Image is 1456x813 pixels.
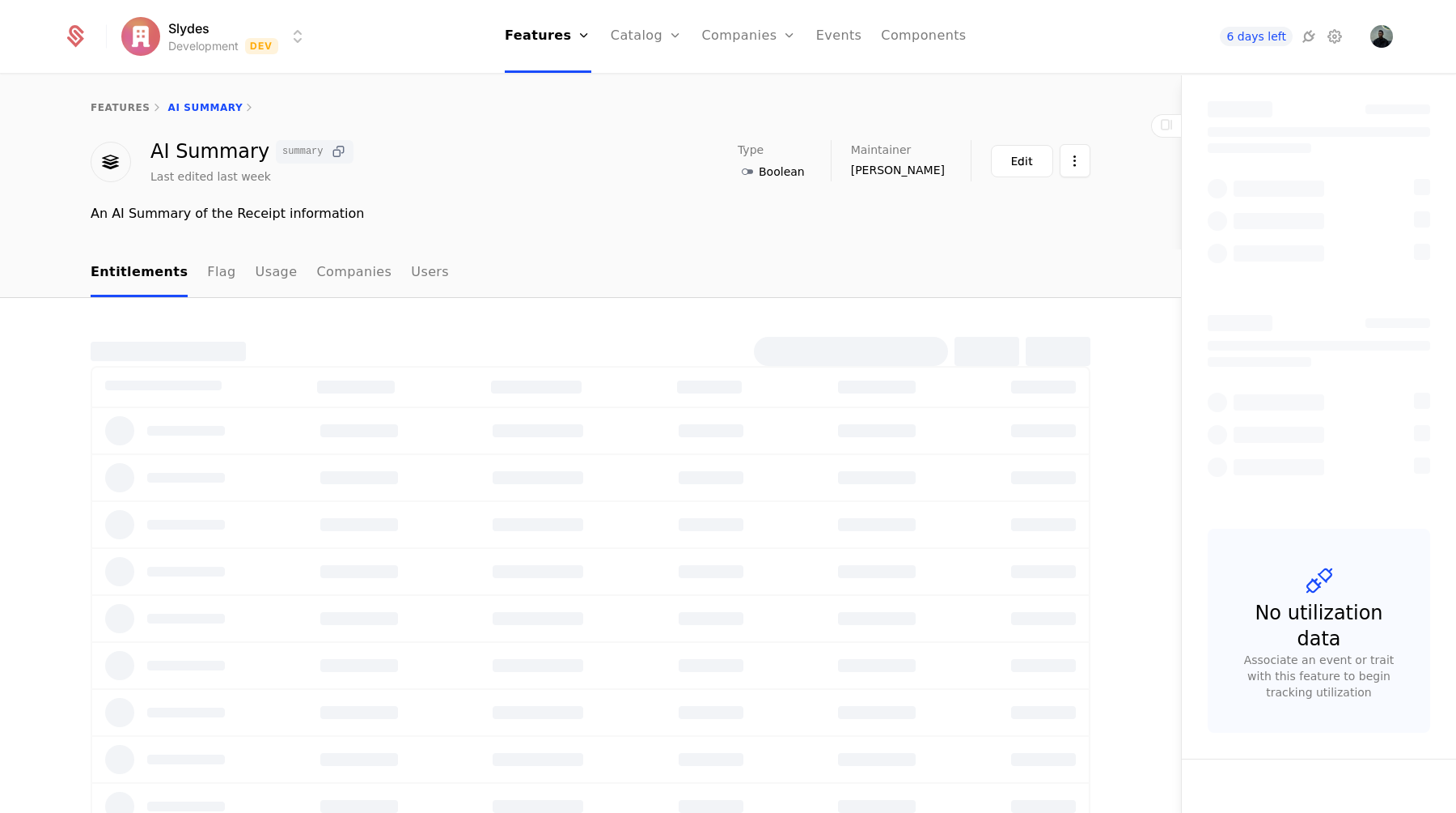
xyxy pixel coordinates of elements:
nav: Main [91,249,1090,297]
button: Edit [991,145,1053,177]
button: Open user button [1370,25,1393,48]
a: Companies [316,249,392,297]
div: Associate an event or trait with this feature to begin tracking utilization [1234,652,1404,700]
div: No utilization data [1240,600,1398,652]
a: Entitlements [91,249,188,297]
a: features [91,102,150,113]
img: Slydes [121,17,160,56]
a: Users [411,249,449,297]
div: Edit [1011,153,1033,169]
span: [PERSON_NAME] [851,162,945,178]
a: Settings [1325,27,1344,46]
span: Maintainer [851,144,912,155]
a: Integrations [1299,27,1318,46]
span: summary [282,147,323,156]
button: Select action [1060,144,1090,177]
a: 6 days left [1220,27,1293,46]
div: Development [168,38,239,54]
div: AI Summary [150,140,353,164]
span: Boolean [759,164,805,180]
div: An AI Summary of the Receipt information [91,204,1090,223]
div: Last edited last week [150,168,271,185]
button: Select environment [126,19,307,54]
img: Benjamin Ose [1370,25,1393,48]
span: Type [738,144,764,155]
span: Slydes [168,19,210,38]
span: Dev [245,38,278,54]
a: Usage [256,249,298,297]
a: Flag [207,249,235,297]
ul: Choose Sub Page [91,249,449,297]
